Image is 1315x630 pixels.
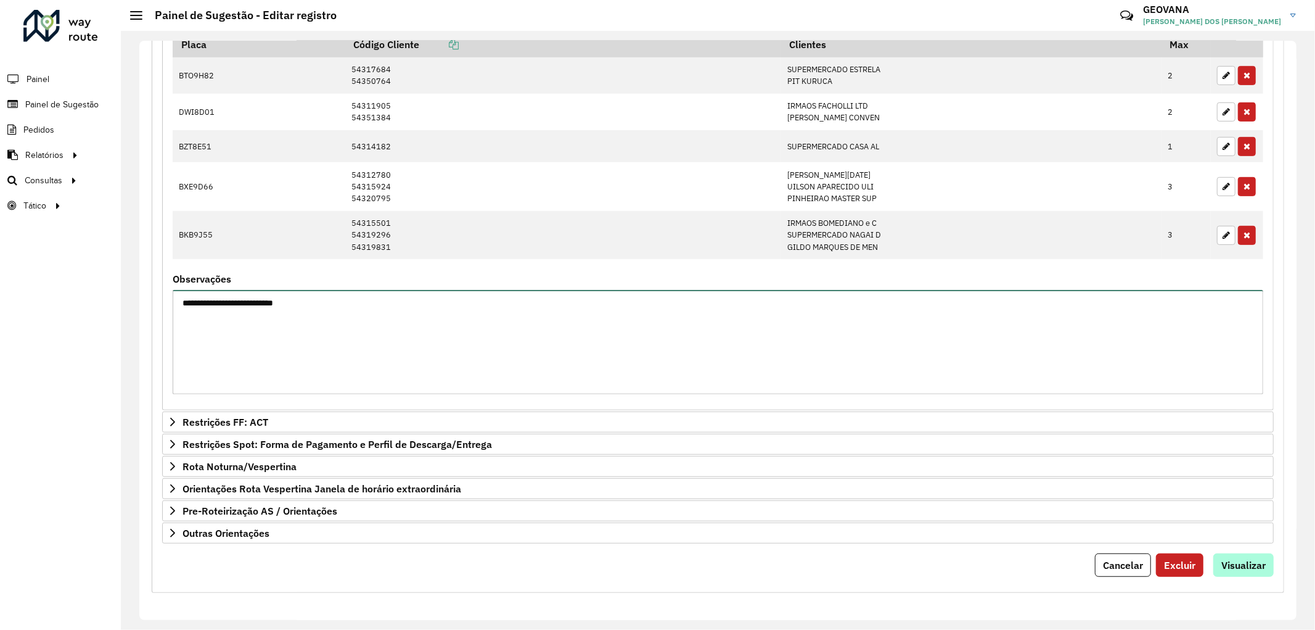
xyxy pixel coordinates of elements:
[173,130,345,162] td: BZT8E51
[173,211,345,260] td: BKB9J55
[27,73,49,86] span: Painel
[1213,553,1274,577] button: Visualizar
[1221,559,1266,571] span: Visualizar
[162,478,1274,499] a: Orientações Rota Vespertina Janela de horário extraordinária
[1161,162,1211,211] td: 3
[162,412,1274,433] a: Restrições FF: ACT
[142,9,337,22] h2: Painel de Sugestão - Editar registro
[1103,559,1143,571] span: Cancelar
[173,94,345,130] td: DWI8D01
[182,417,268,427] span: Restrições FF: ACT
[182,528,269,538] span: Outras Orientações
[345,94,781,130] td: 54311905 54351384
[182,462,297,471] span: Rota Noturna/Vespertina
[182,484,461,494] span: Orientações Rota Vespertina Janela de horário extraordinária
[781,94,1161,130] td: IRMAOS FACHOLLI LTD [PERSON_NAME] CONVEN
[23,199,46,212] span: Tático
[345,211,781,260] td: 54315501 54319296 54319831
[419,38,459,51] a: Copiar
[345,130,781,162] td: 54314182
[781,31,1161,57] th: Clientes
[173,271,231,286] label: Observações
[162,434,1274,455] a: Restrições Spot: Forma de Pagamento e Perfil de Descarga/Entrega
[1095,553,1151,577] button: Cancelar
[1161,130,1211,162] td: 1
[1161,211,1211,260] td: 3
[781,130,1161,162] td: SUPERMERCADO CASA AL
[25,149,63,162] span: Relatórios
[182,439,492,449] span: Restrições Spot: Forma de Pagamento e Perfil de Descarga/Entrega
[162,456,1274,477] a: Rota Noturna/Vespertina
[1164,559,1195,571] span: Excluir
[25,174,62,187] span: Consultas
[162,523,1274,544] a: Outras Orientações
[1143,16,1281,27] span: [PERSON_NAME] DOS [PERSON_NAME]
[173,57,345,94] td: BTO9H82
[781,211,1161,260] td: IRMAOS BOMEDIANO e C SUPERMERCADO NAGAI D GILDO MARQUES DE MEN
[345,31,781,57] th: Código Cliente
[173,162,345,211] td: BXE9D66
[781,162,1161,211] td: [PERSON_NAME][DATE] UILSON APARECIDO ULI PINHEIRAO MASTER SUP
[182,506,337,516] span: Pre-Roteirização AS / Orientações
[1161,94,1211,130] td: 2
[1143,4,1281,15] h3: GEOVANA
[345,162,781,211] td: 54312780 54315924 54320795
[1161,31,1211,57] th: Max
[781,57,1161,94] td: SUPERMERCADO ESTRELA PIT KURUCA
[23,123,54,136] span: Pedidos
[173,31,345,57] th: Placa
[1113,2,1140,29] a: Contato Rápido
[1161,57,1211,94] td: 2
[25,98,99,111] span: Painel de Sugestão
[1156,553,1203,577] button: Excluir
[345,57,781,94] td: 54317684 54350764
[162,500,1274,521] a: Pre-Roteirização AS / Orientações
